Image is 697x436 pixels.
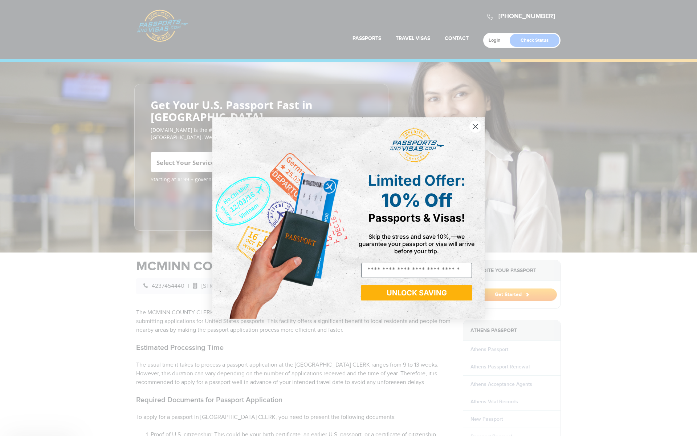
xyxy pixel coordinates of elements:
span: Skip the stress and save 10%,—we guarantee your passport or visa will arrive before your trip. [359,233,474,255]
button: Close dialog [469,120,482,133]
img: de9cda0d-0715-46ca-9a25-073762a91ba7.png [212,117,348,318]
img: passports and visas [390,128,444,162]
span: Passports & Visas! [368,211,465,224]
span: 10% Off [381,189,452,211]
button: UNLOCK SAVING [361,285,472,300]
span: Limited Offer: [368,171,465,189]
